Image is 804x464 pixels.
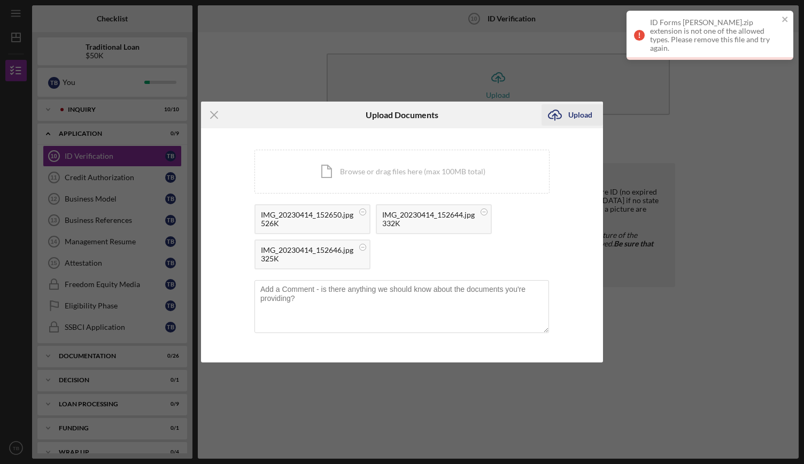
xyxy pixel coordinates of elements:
[261,254,353,263] div: 325K
[382,219,475,228] div: 332K
[261,211,353,219] div: IMG_20230414_152650.jpg
[542,104,603,126] button: Upload
[261,219,353,228] div: 526K
[366,110,438,120] h6: Upload Documents
[782,15,789,25] button: close
[382,211,475,219] div: IMG_20230414_152644.jpg
[568,104,592,126] div: Upload
[261,246,353,254] div: IMG_20230414_152646.jpg
[650,18,778,52] div: ID Forms [PERSON_NAME].zip extension is not one of the allowed types. Please remove this file and...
